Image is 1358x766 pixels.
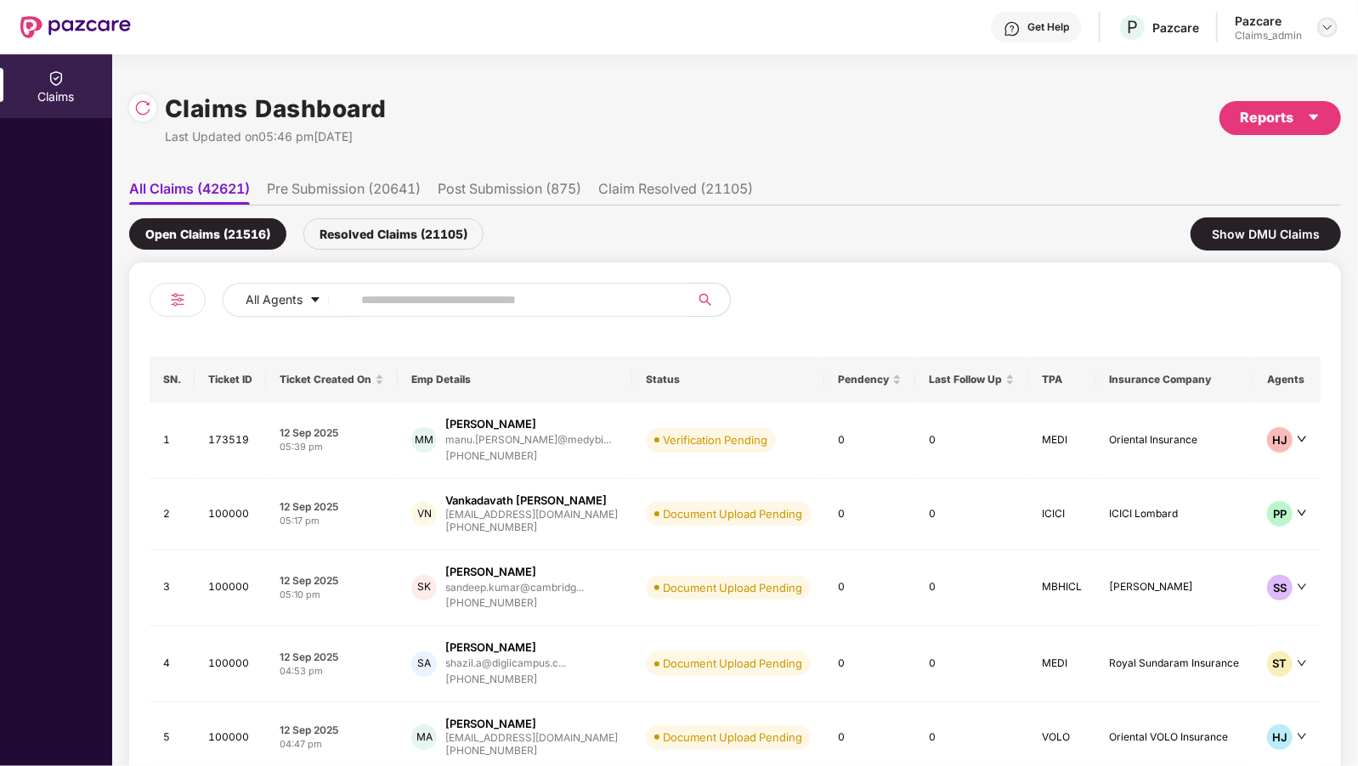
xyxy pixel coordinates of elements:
td: 3 [150,550,195,627]
div: HJ [1267,724,1293,750]
td: 0 [824,626,915,702]
img: svg+xml;base64,PHN2ZyBpZD0iRHJvcGRvd24tMzJ4MzIiIHhtbG5zPSJodHRwOi8vd3d3LnczLm9yZy8yMDAwL3N2ZyIgd2... [1321,20,1334,34]
div: Claims_admin [1235,29,1302,42]
span: down [1297,582,1307,592]
td: Oriental Insurance [1096,403,1253,479]
td: 173519 [195,403,266,479]
div: 04:47 pm [280,737,384,752]
div: 12 Sep 2025 [280,573,384,588]
td: 0 [915,479,1028,550]
td: 0 [824,403,915,479]
span: Ticket Created On [280,373,371,386]
td: ICICI Lombard [1096,479,1253,550]
div: [EMAIL_ADDRESS][DOMAIN_NAME] [445,509,618,520]
li: All Claims (42621) [129,180,250,205]
div: 04:53 pm [280,664,384,679]
span: down [1297,434,1307,444]
div: PP [1267,501,1293,527]
div: SS [1267,575,1293,600]
span: caret-down [309,294,321,307]
td: 2 [150,479,195,550]
div: VN [411,501,437,527]
div: 12 Sep 2025 [280,650,384,664]
div: Document Upload Pending [663,579,802,596]
span: Pendency [838,373,889,386]
div: 12 Sep 2025 [280,499,384,514]
th: Status [632,357,824,403]
button: search [688,283,731,317]
div: Vankadavath [PERSON_NAME] [445,493,607,509]
td: MBHICL [1028,550,1095,627]
span: down [1297,658,1307,668]
li: Pre Submission (20641) [267,180,421,205]
th: Ticket Created On [266,357,398,403]
th: Last Follow Up [915,357,1028,403]
div: 05:10 pm [280,588,384,602]
div: MA [411,724,437,750]
img: svg+xml;base64,PHN2ZyBpZD0iQ2xhaW0iIHhtbG5zPSJodHRwOi8vd3d3LnczLm9yZy8yMDAwL3N2ZyIgd2lkdGg9IjIwIi... [48,70,65,87]
td: 0 [915,550,1028,627]
div: Document Upload Pending [663,505,802,522]
td: 0 [824,479,915,550]
div: Show DMU Claims [1191,217,1341,251]
div: [PERSON_NAME] [445,564,536,580]
img: svg+xml;base64,PHN2ZyBpZD0iSGVscC0zMngzMiIgeG1sbnM9Imh0dHA6Ly93d3cudzMub3JnLzIwMDAvc3ZnIiB3aWR0aD... [1004,20,1021,37]
th: Ticket ID [195,357,266,403]
span: down [1297,731,1307,741]
div: 12 Sep 2025 [280,425,384,440]
span: down [1297,508,1307,518]
th: Agents [1253,357,1321,403]
div: 12 Sep 2025 [280,723,384,737]
div: Reports [1240,107,1321,128]
li: Claim Resolved (21105) [598,180,753,205]
td: 0 [824,550,915,627]
td: Royal Sundaram Insurance [1096,626,1253,702]
div: SA [411,651,437,677]
span: caret-down [1307,110,1321,124]
h1: Claims Dashboard [165,90,387,127]
div: Resolved Claims (21105) [303,218,484,250]
div: [PHONE_NUMBER] [445,743,618,759]
li: Post Submission (875) [438,180,581,205]
td: 100000 [195,479,266,550]
div: Verification Pending [663,431,767,448]
span: Last Follow Up [929,373,1002,386]
img: svg+xml;base64,PHN2ZyB4bWxucz0iaHR0cDovL3d3dy53My5vcmcvMjAwMC9zdmciIHdpZHRoPSIyNCIgaGVpZ2h0PSIyNC... [167,290,188,310]
td: 4 [150,626,195,702]
div: 05:17 pm [280,514,384,528]
div: Document Upload Pending [663,729,802,746]
span: All Agents [246,290,303,309]
div: manu.[PERSON_NAME]@medybi... [445,434,611,445]
td: MEDI [1028,626,1095,702]
td: MEDI [1028,403,1095,479]
div: [PHONE_NUMBER] [445,672,566,688]
td: ICICI [1028,479,1095,550]
div: Get Help [1027,20,1069,34]
div: Open Claims (21516) [129,218,286,250]
div: shazil.a@digiicampus.c... [445,657,566,668]
td: 100000 [195,626,266,702]
div: [EMAIL_ADDRESS][DOMAIN_NAME] [445,732,618,743]
img: New Pazcare Logo [20,16,131,38]
div: 05:39 pm [280,440,384,454]
span: search [688,293,721,307]
div: SK [411,575,437,600]
th: TPA [1028,357,1095,403]
div: Document Upload Pending [663,655,802,672]
div: [PHONE_NUMBER] [445,595,584,611]
div: ST [1267,651,1293,677]
div: [PERSON_NAME] [445,416,536,432]
span: P [1127,17,1138,37]
td: 100000 [195,550,266,627]
div: [PHONE_NUMBER] [445,520,618,536]
th: Insurance Company [1096,357,1253,403]
div: MM [411,427,437,453]
td: 0 [915,403,1028,479]
th: SN. [150,357,195,403]
div: [PERSON_NAME] [445,716,536,732]
div: [PERSON_NAME] [445,639,536,656]
td: [PERSON_NAME] [1096,550,1253,627]
img: svg+xml;base64,PHN2ZyBpZD0iUmVsb2FkLTMyeDMyIiB4bWxucz0iaHR0cDovL3d3dy53My5vcmcvMjAwMC9zdmciIHdpZH... [134,99,151,116]
div: sandeep.kumar@cambridg... [445,582,584,593]
div: Last Updated on 05:46 pm[DATE] [165,127,387,146]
